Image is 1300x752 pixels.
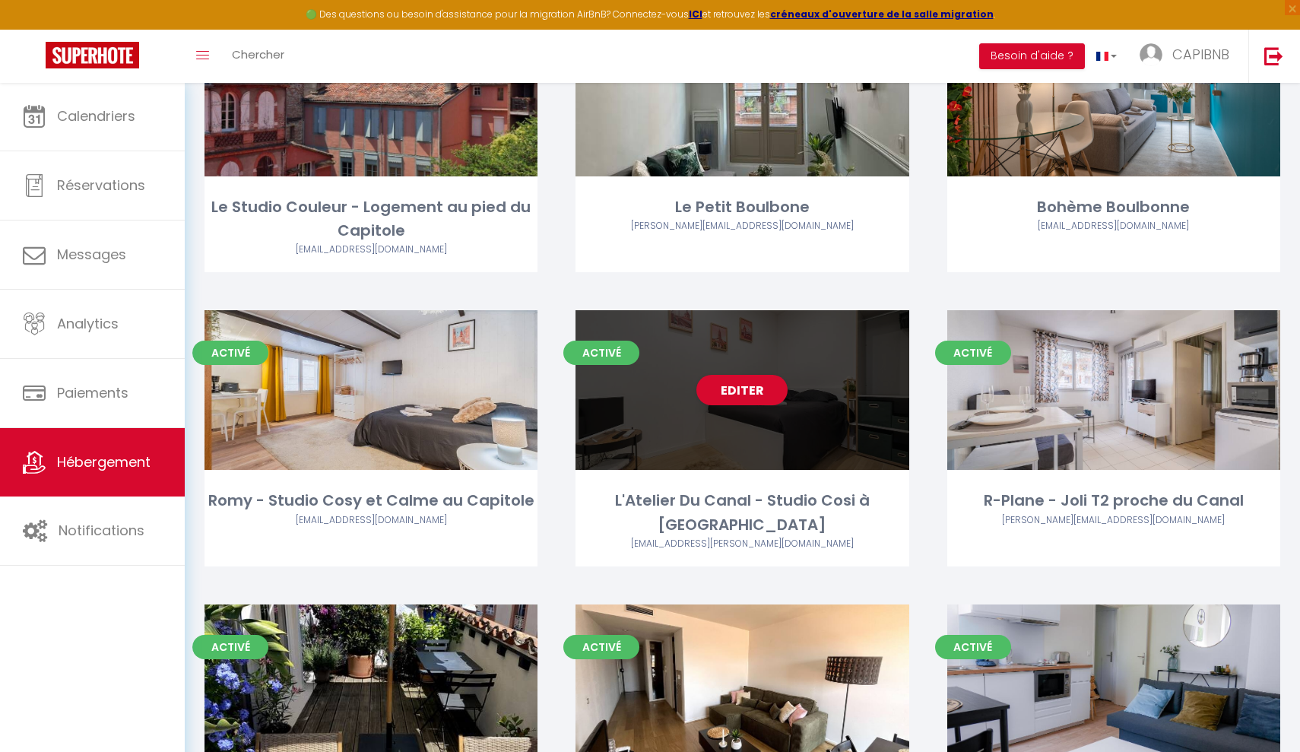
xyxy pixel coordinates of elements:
span: Calendriers [57,106,135,125]
button: Besoin d'aide ? [979,43,1085,69]
div: Airbnb [947,219,1280,233]
div: Airbnb [575,537,908,551]
span: CAPIBNB [1172,45,1229,64]
div: R-Plane - Joli T2 proche du Canal [947,489,1280,512]
div: L'Atelier Du Canal - Studio Cosi à [GEOGRAPHIC_DATA] [575,489,908,537]
button: Ouvrir le widget de chat LiveChat [12,6,58,52]
span: Activé [563,635,639,659]
img: ... [1140,43,1162,66]
span: Réservations [57,176,145,195]
span: Activé [935,341,1011,365]
span: Messages [57,245,126,264]
div: Romy - Studio Cosy et Calme au Capitole [205,489,537,512]
span: Activé [192,341,268,365]
a: ICI [689,8,702,21]
span: Activé [935,635,1011,659]
a: Editer [696,375,788,405]
span: Chercher [232,46,284,62]
span: Analytics [57,314,119,333]
div: Airbnb [205,513,537,528]
span: Notifications [59,521,144,540]
div: Le Petit Boulbone [575,195,908,219]
span: Paiements [57,383,128,402]
div: Bohème Boulbonne [947,195,1280,219]
span: Activé [192,635,268,659]
div: Le Studio Couleur - Logement au pied du Capitole [205,195,537,243]
div: Airbnb [205,243,537,257]
div: Airbnb [575,219,908,233]
img: Super Booking [46,42,139,68]
span: Hébergement [57,452,151,471]
span: Activé [563,341,639,365]
a: créneaux d'ouverture de la salle migration [770,8,994,21]
div: Airbnb [947,513,1280,528]
img: logout [1264,46,1283,65]
a: ... CAPIBNB [1128,30,1248,83]
a: Chercher [220,30,296,83]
